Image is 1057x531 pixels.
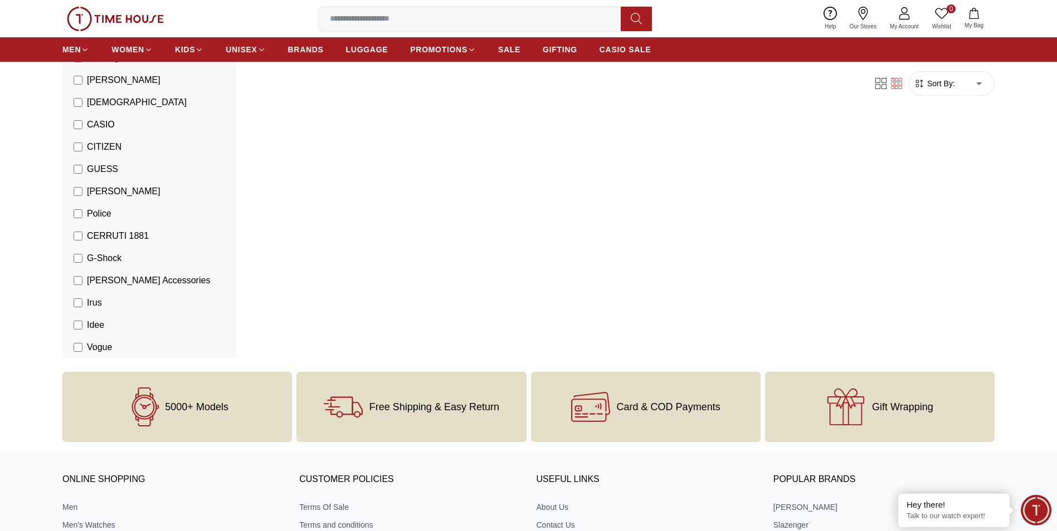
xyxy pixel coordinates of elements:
span: My Bag [960,21,988,29]
span: BRANDS [288,44,324,55]
input: CASIO [74,120,82,129]
div: Chat Widget [1021,495,1051,525]
a: Our Stores [843,4,883,33]
input: [PERSON_NAME] [74,76,82,85]
a: Men's Watches [62,519,284,530]
a: LUGGAGE [346,40,388,60]
a: UNISEX [226,40,265,60]
input: Idee [74,321,82,330]
h3: USEFUL LINKS [537,471,758,488]
div: Hey there! [907,499,1001,510]
button: Sort By: [914,78,955,89]
input: CITIZEN [74,142,82,151]
span: Sort By: [925,78,955,89]
button: My Bag [958,6,990,32]
a: Help [818,4,843,33]
span: SALE [498,44,520,55]
input: [PERSON_NAME] Accessories [74,276,82,285]
a: SALE [498,40,520,60]
a: CASIO SALE [600,40,651,60]
span: [PERSON_NAME] Accessories [87,274,210,287]
a: 0Wishlist [926,4,958,33]
span: Free Shipping & Easy Return [369,401,499,412]
span: LUGGAGE [346,44,388,55]
span: Vogue [87,341,112,354]
a: Terms Of Sale [299,501,520,513]
a: Contact Us [537,519,758,530]
span: GUESS [87,163,118,176]
input: [DEMOGRAPHIC_DATA] [74,98,82,107]
input: Police [74,209,82,218]
a: WOMEN [111,40,153,60]
span: Irus [87,296,102,309]
a: Terms and conditions [299,519,520,530]
a: GIFTING [543,40,577,60]
p: Talk to our watch expert! [907,512,1001,521]
span: KIDS [175,44,195,55]
a: Slazenger [773,519,995,530]
input: Irus [74,298,82,307]
span: WOMEN [111,44,144,55]
span: 5000+ Models [165,401,228,412]
a: Men [62,501,284,513]
span: [PERSON_NAME] [87,73,160,87]
h3: Popular Brands [773,471,995,488]
span: MEN [62,44,81,55]
a: PROMOTIONS [410,40,476,60]
input: GUESS [74,165,82,174]
a: MEN [62,40,89,60]
span: CASIO [87,118,115,131]
img: ... [67,7,164,31]
span: CASIO SALE [600,44,651,55]
span: 0 [947,4,956,13]
span: Police [87,207,111,220]
span: G-Shock [87,252,121,265]
span: [DEMOGRAPHIC_DATA] [87,96,187,109]
input: G-Shock [74,254,82,263]
h3: CUSTOMER POLICIES [299,471,520,488]
span: Help [820,22,841,31]
span: UNISEX [226,44,257,55]
span: Idee [87,318,104,332]
input: Vogue [74,343,82,352]
span: Our Stores [845,22,881,31]
a: BRANDS [288,40,324,60]
span: CITIZEN [87,140,121,154]
span: Card & COD Payments [617,401,720,412]
a: KIDS [175,40,203,60]
span: Wishlist [928,22,956,31]
span: PROMOTIONS [410,44,467,55]
h3: ONLINE SHOPPING [62,471,284,488]
span: GIFTING [543,44,577,55]
input: CERRUTI 1881 [74,232,82,240]
a: About Us [537,501,758,513]
a: [PERSON_NAME] [773,501,995,513]
input: [PERSON_NAME] [74,187,82,196]
span: Gift Wrapping [872,401,933,412]
span: CERRUTI 1881 [87,229,149,243]
span: [PERSON_NAME] [87,185,160,198]
span: My Account [885,22,923,31]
